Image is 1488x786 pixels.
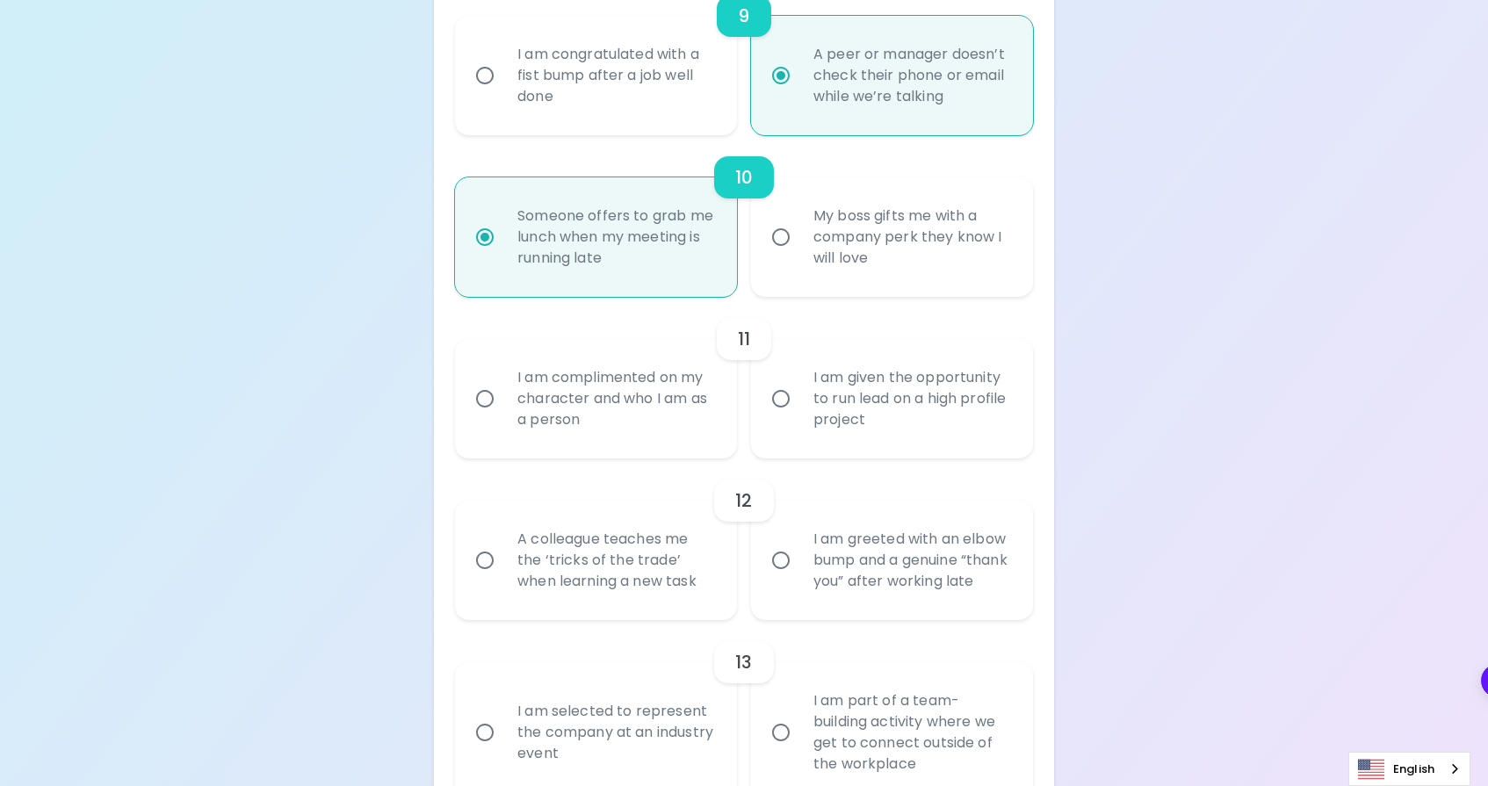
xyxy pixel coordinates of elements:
[738,325,750,353] h6: 11
[503,23,727,128] div: I am congratulated with a fist bump after a job well done
[1348,752,1470,786] div: Language
[799,184,1023,290] div: My boss gifts me with a company perk they know I will love
[455,135,1033,297] div: choice-group-check
[455,297,1033,458] div: choice-group-check
[735,163,753,191] h6: 10
[735,487,752,515] h6: 12
[799,346,1023,451] div: I am given the opportunity to run lead on a high profile project
[738,2,749,30] h6: 9
[503,346,727,451] div: I am complimented on my character and who I am as a person
[1348,752,1470,786] aside: Language selected: English
[503,680,727,785] div: I am selected to represent the company at an industry event
[735,648,752,676] h6: 13
[799,508,1023,613] div: I am greeted with an elbow bump and a genuine “thank you” after working late
[799,23,1023,128] div: A peer or manager doesn’t check their phone or email while we’re talking
[503,508,727,613] div: A colleague teaches me the ‘tricks of the trade’ when learning a new task
[455,458,1033,620] div: choice-group-check
[1349,753,1470,785] a: English
[503,184,727,290] div: Someone offers to grab me lunch when my meeting is running late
